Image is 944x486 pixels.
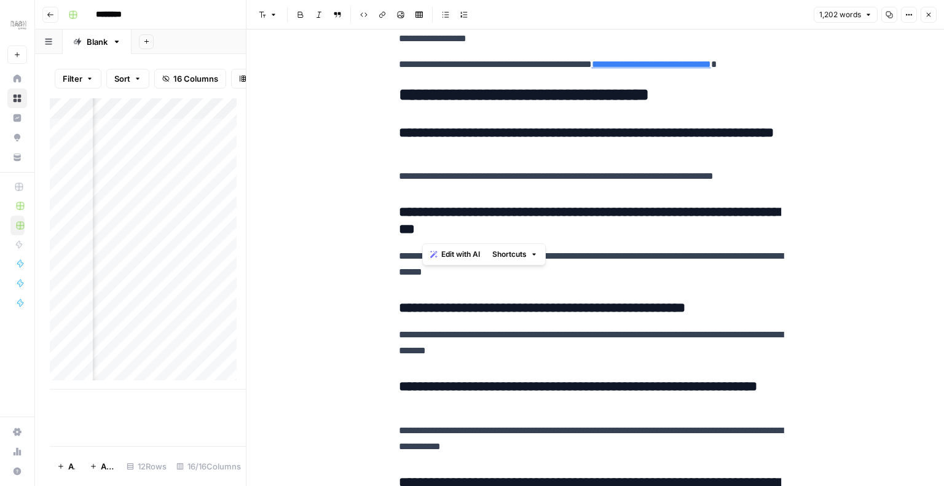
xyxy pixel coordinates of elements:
a: Your Data [7,147,27,167]
a: Opportunities [7,128,27,147]
a: Home [7,69,27,88]
button: Edit with AI [425,246,485,262]
button: Sort [106,69,149,88]
a: Settings [7,422,27,442]
a: Usage [7,442,27,461]
button: Add 10 Rows [82,457,122,476]
span: Add 10 Rows [101,460,114,472]
span: Filter [63,73,82,85]
a: Insights [7,108,27,128]
a: Browse [7,88,27,108]
button: Filter [55,69,101,88]
button: Help + Support [7,461,27,481]
span: Add Row [68,460,75,472]
span: 1,202 words [819,9,861,20]
button: 1,202 words [814,7,878,23]
span: Sort [114,73,130,85]
img: Dash Logo [7,14,29,36]
span: Shortcuts [492,249,527,260]
button: Shortcuts [487,246,543,262]
a: Blank [63,29,132,54]
div: 12 Rows [122,457,171,476]
button: 16 Columns [154,69,226,88]
span: Edit with AI [441,249,480,260]
div: Blank [87,36,108,48]
span: 16 Columns [173,73,218,85]
div: 16/16 Columns [171,457,246,476]
button: Add Row [50,457,82,476]
button: Workspace: Dash [7,10,27,41]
